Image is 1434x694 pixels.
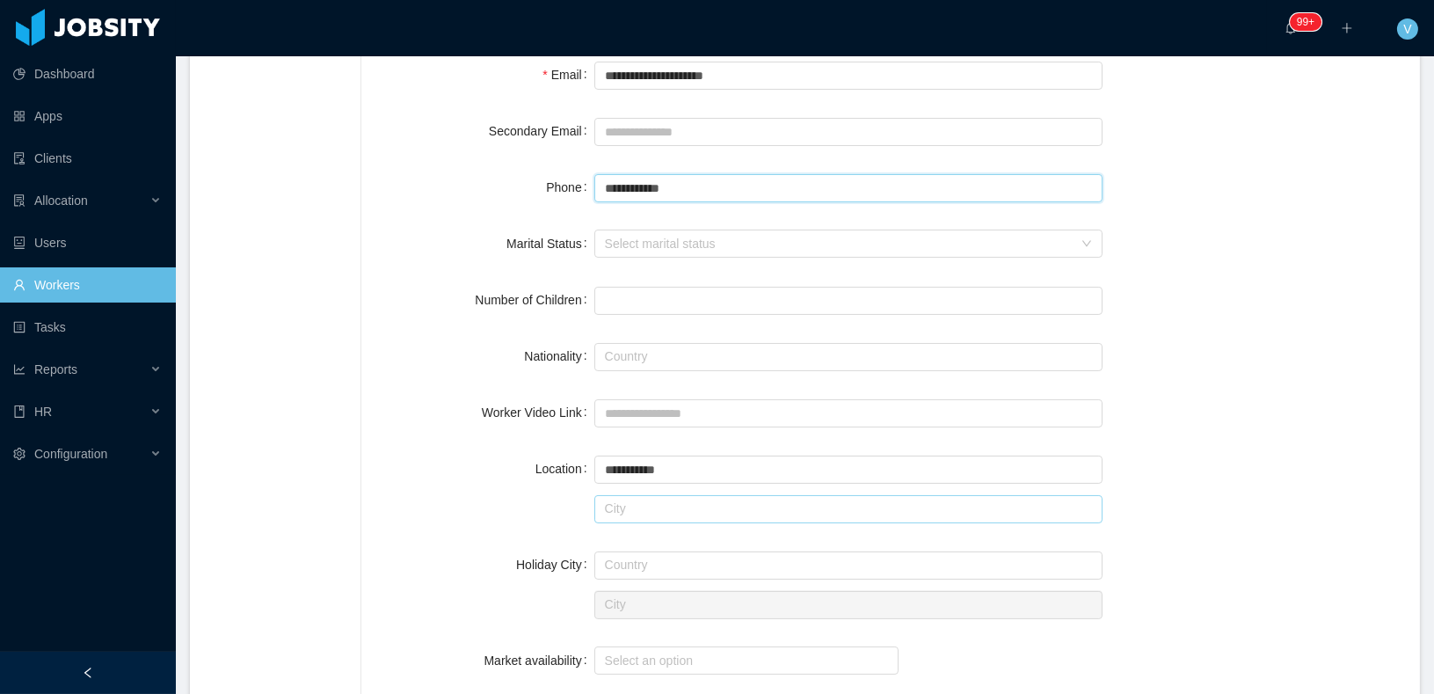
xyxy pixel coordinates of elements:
a: icon: profileTasks [13,310,162,345]
i: icon: book [13,405,25,418]
label: Location [535,462,594,476]
label: Phone [546,180,593,194]
i: icon: setting [13,448,25,460]
i: icon: line-chart [13,363,25,376]
label: Holiday City [516,558,594,572]
span: HR [34,405,52,419]
a: icon: userWorkers [13,267,162,303]
i: icon: solution [13,194,25,207]
a: icon: appstoreApps [13,99,162,134]
i: icon: bell [1285,22,1297,34]
i: icon: plus [1341,22,1353,34]
label: Market availability [484,654,593,668]
a: icon: robotUsers [13,225,162,260]
label: Marital Status [506,237,593,251]
input: Secondary Email [594,118,1103,146]
div: Select marital status [605,235,1073,252]
input: Number of Children [594,287,1103,315]
i: icon: down [1081,238,1092,251]
label: Worker Video Link [482,405,594,420]
a: icon: auditClients [13,141,162,176]
span: Allocation [34,194,88,208]
div: Select an option [605,652,881,669]
label: Email [542,68,593,82]
sup: 239 [1290,13,1321,31]
input: Email [594,62,1103,90]
input: Phone [594,174,1103,202]
label: Nationality [524,349,593,363]
label: Number of Children [475,293,593,307]
input: Market availability [600,650,609,671]
label: Secondary Email [489,124,594,138]
span: Configuration [34,447,107,461]
span: V [1403,18,1411,40]
input: Worker Video Link [594,399,1103,427]
a: icon: pie-chartDashboard [13,56,162,91]
span: Reports [34,362,77,376]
